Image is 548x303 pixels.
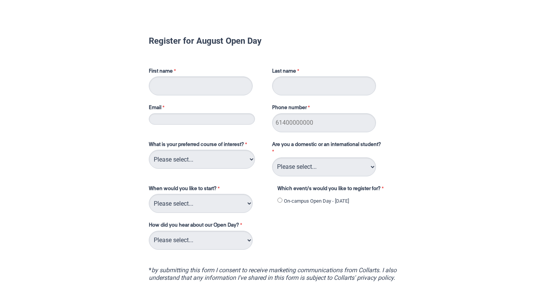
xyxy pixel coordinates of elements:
label: First name [149,68,264,77]
select: How did you hear about our Open Day? [149,231,253,250]
label: How did you hear about our Open Day? [149,222,244,231]
input: Last name [272,76,376,95]
select: What is your preferred course of interest? [149,150,255,169]
input: Email [149,113,255,125]
label: Last name [272,68,301,77]
label: Phone number [272,104,312,113]
input: Phone number [272,113,376,132]
label: On-campus Open Day - [DATE] [284,197,349,205]
span: Are you a domestic or an international student? [272,142,381,147]
i: by submitting this form I consent to receive marketing communications from Collarts. I also under... [149,267,397,281]
label: Email [149,104,264,113]
label: When would you like to start? [149,185,270,194]
label: What is your preferred course of interest? [149,141,264,150]
input: First name [149,76,253,95]
label: Which event/s would you like to register for? [277,185,393,194]
select: When would you like to start? [149,194,253,213]
select: Are you a domestic or an international student? [272,157,376,176]
h1: Register for August Open Day [149,37,399,44]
